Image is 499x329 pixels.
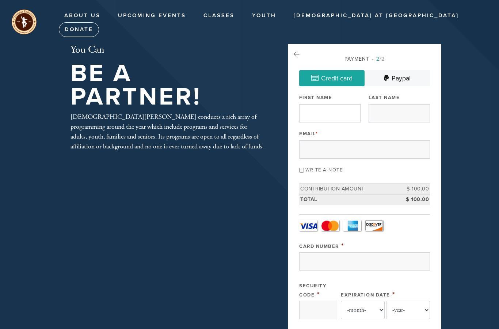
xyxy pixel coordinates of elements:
a: MasterCard [321,220,339,231]
td: $ 100.00 [397,194,430,205]
label: Security Code [299,283,326,298]
span: This field is required. [317,290,320,298]
h1: Be A Partner! [71,62,264,109]
a: Credit card [299,70,365,86]
a: Classes [198,9,240,23]
span: This field is required. [392,290,395,298]
select: Expiration Date year [386,301,430,319]
a: Visa [299,220,317,231]
span: This field is required. [316,131,318,137]
label: Expiration Date [341,292,390,298]
label: Write a note [305,167,343,173]
a: Upcoming Events [113,9,191,23]
span: 2 [376,56,380,62]
td: $ 100.00 [397,184,430,194]
span: /2 [372,56,385,62]
select: Expiration Date month [341,301,385,319]
a: About Us [59,9,106,23]
a: Paypal [365,70,430,86]
td: Total [299,194,397,205]
a: Amex [343,220,361,231]
span: This field is required. [341,242,344,250]
a: Youth [247,9,282,23]
img: unnamed%20%283%29_0.png [11,9,37,35]
label: First Name [299,94,332,101]
a: [DEMOGRAPHIC_DATA] at [GEOGRAPHIC_DATA] [288,9,464,23]
label: Last Name [369,94,400,101]
label: Card Number [299,243,339,249]
label: Email [299,131,318,137]
div: Payment [299,55,430,63]
h2: You Can [71,44,264,56]
td: Contribution Amount [299,184,397,194]
a: Donate [59,22,99,37]
div: [DEMOGRAPHIC_DATA][PERSON_NAME] conducts a rich array of programming around the year which includ... [71,112,264,151]
a: Discover [365,220,383,231]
